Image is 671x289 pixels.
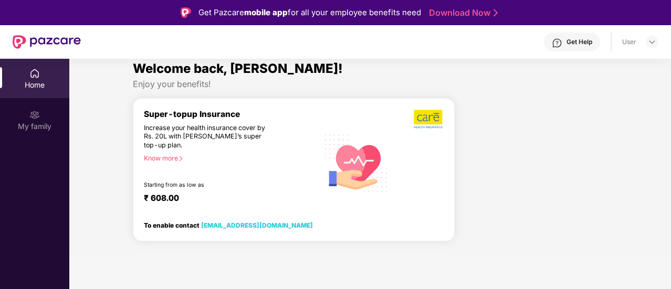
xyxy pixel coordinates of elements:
[144,124,274,150] div: Increase your health insurance cover by Rs. 20L with [PERSON_NAME]’s super top-up plan.
[622,38,636,46] div: User
[133,61,343,76] span: Welcome back, [PERSON_NAME]!
[319,124,394,200] img: svg+xml;base64,PHN2ZyB4bWxucz0iaHR0cDovL3d3dy53My5vcmcvMjAwMC9zdmciIHhtbG5zOnhsaW5rPSJodHRwOi8vd3...
[29,68,40,79] img: svg+xml;base64,PHN2ZyBpZD0iSG9tZSIgeG1sbnM9Imh0dHA6Ly93d3cudzMub3JnLzIwMDAvc3ZnIiB3aWR0aD0iMjAiIG...
[494,7,498,18] img: Stroke
[178,156,184,162] span: right
[144,154,312,162] div: Know more
[144,181,274,189] div: Starting from as low as
[567,38,592,46] div: Get Help
[648,38,656,46] img: svg+xml;base64,PHN2ZyBpZD0iRHJvcGRvd24tMzJ4MzIiIHhtbG5zPSJodHRwOi8vd3d3LnczLm9yZy8yMDAwL3N2ZyIgd2...
[144,193,308,206] div: ₹ 608.00
[244,7,288,17] strong: mobile app
[144,109,319,119] div: Super-topup Insurance
[414,109,444,129] img: b5dec4f62d2307b9de63beb79f102df3.png
[198,6,421,19] div: Get Pazcare for all your employee benefits need
[201,221,313,229] a: [EMAIL_ADDRESS][DOMAIN_NAME]
[181,7,191,18] img: Logo
[13,35,81,49] img: New Pazcare Logo
[133,79,607,90] div: Enjoy your benefits!
[552,38,562,48] img: svg+xml;base64,PHN2ZyBpZD0iSGVscC0zMngzMiIgeG1sbnM9Imh0dHA6Ly93d3cudzMub3JnLzIwMDAvc3ZnIiB3aWR0aD...
[429,7,495,18] a: Download Now
[29,110,40,120] img: svg+xml;base64,PHN2ZyB3aWR0aD0iMjAiIGhlaWdodD0iMjAiIHZpZXdCb3g9IjAgMCAyMCAyMCIgZmlsbD0ibm9uZSIgeG...
[144,221,313,229] div: To enable contact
